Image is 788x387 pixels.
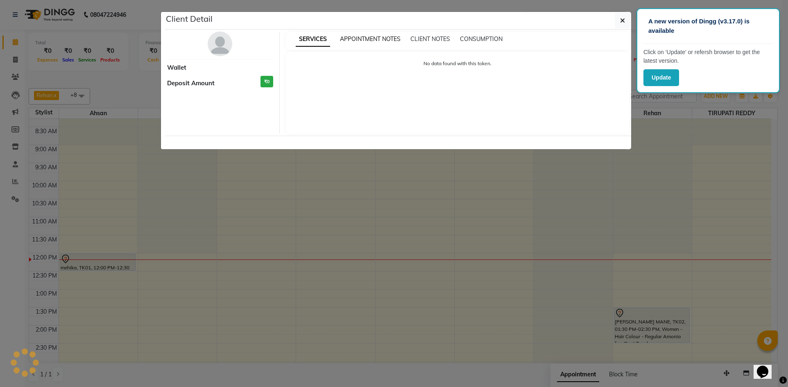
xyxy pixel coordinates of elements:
[260,76,273,88] h3: ₹0
[643,69,679,86] button: Update
[460,35,503,43] span: CONSUMPTION
[648,17,768,35] p: A new version of Dingg (v3.17.0) is available
[167,79,215,88] span: Deposit Amount
[296,32,330,47] span: SERVICES
[166,13,213,25] h5: Client Detail
[294,60,621,67] p: No data found with this token.
[410,35,450,43] span: CLIENT NOTES
[208,32,232,56] img: avatar
[167,63,186,73] span: Wallet
[754,354,780,379] iframe: chat widget
[643,48,773,65] p: Click on ‘Update’ or refersh browser to get the latest version.
[340,35,401,43] span: APPOINTMENT NOTES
